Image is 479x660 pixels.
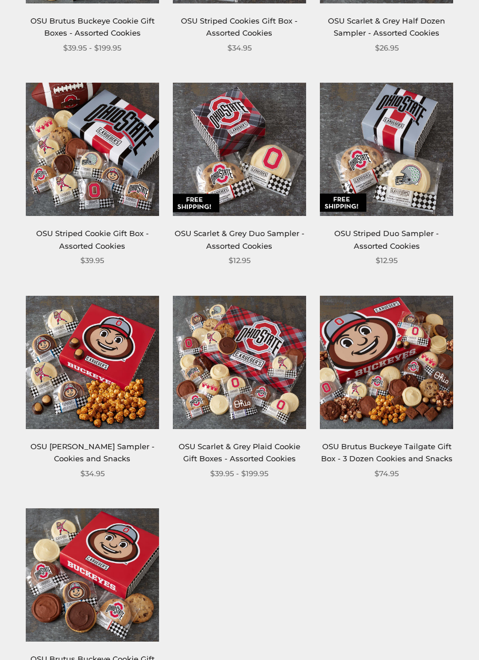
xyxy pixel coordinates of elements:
a: OSU Striped Duo Sampler - Assorted Cookies [334,229,439,250]
a: OSU [PERSON_NAME] Sampler - Cookies and Snacks [30,442,154,464]
a: OSU Brutus Buckeye Cookie Gift Boxes - Assorted Cookies [30,17,154,38]
img: OSU Striped Cookie Gift Box - Assorted Cookies [26,83,159,217]
img: OSU Scarlet & Grey Duo Sampler - Assorted Cookies [173,83,306,217]
a: OSU Brutus Buckeye Tailgate Gift Box - 3 Dozen Cookies and Snacks [321,442,453,464]
a: OSU Striped Cookie Gift Box - Assorted Cookies [36,229,149,250]
a: OSU Scarlet & Grey Plaid Cookie Gift Boxes - Assorted Cookies [179,442,300,464]
span: $12.95 [376,255,397,267]
span: $26.95 [375,43,399,55]
span: $39.95 [80,255,104,267]
img: OSU Striped Duo Sampler - Assorted Cookies [320,83,453,217]
iframe: Sign Up via Text for Offers [9,616,119,651]
a: OSU Striped Cookies Gift Box - Assorted Cookies [181,17,298,38]
span: $12.95 [229,255,250,267]
span: $39.95 - $199.95 [210,468,268,480]
img: OSU Brutus Buckeye Tailgate Gift Box - 3 Dozen Cookies and Snacks [320,296,453,430]
span: $39.95 - $199.95 [63,43,121,55]
span: $34.95 [80,468,105,480]
img: OSU Brutus Buckeye Sampler - Cookies and Snacks [26,296,159,430]
a: OSU Scarlet & Grey Half Dozen Sampler - Assorted Cookies [328,17,445,38]
img: OSU Brutus Buckeye Cookie Gift Box - Assorted Cookies [26,509,159,642]
span: $74.95 [374,468,399,480]
img: OSU Scarlet & Grey Plaid Cookie Gift Boxes - Assorted Cookies [173,296,306,430]
span: $34.95 [227,43,252,55]
a: OSU Scarlet & Grey Duo Sampler - Assorted Cookies [175,229,304,250]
